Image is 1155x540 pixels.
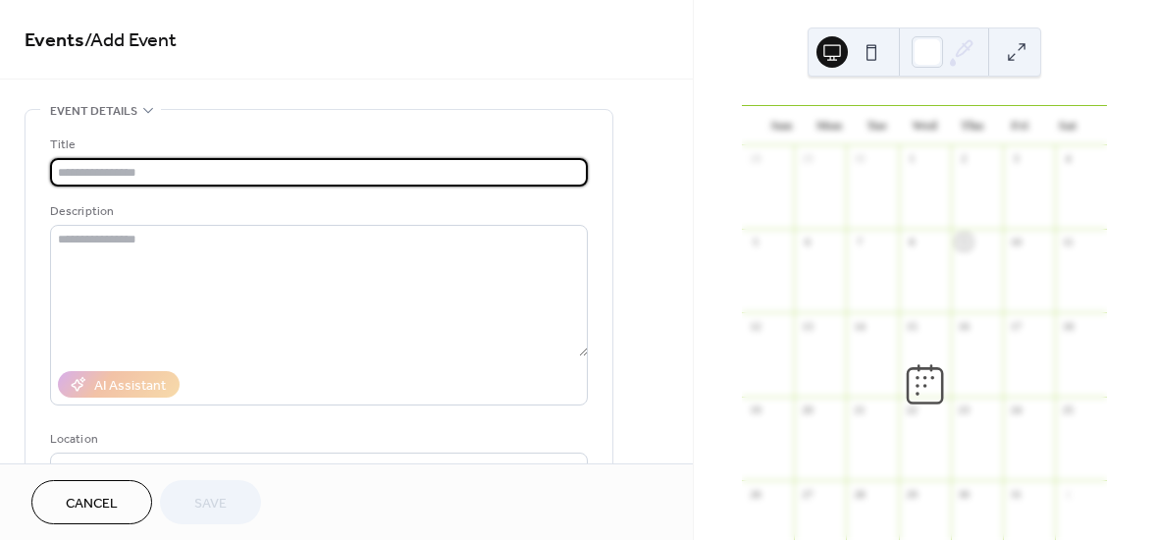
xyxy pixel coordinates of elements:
div: Sat [1043,106,1091,145]
div: 8 [905,235,919,249]
div: Title [50,135,584,155]
div: 5 [748,235,762,249]
div: 28 [852,486,866,501]
div: 16 [957,318,971,333]
div: 30 [852,151,866,166]
div: 1 [1061,486,1076,501]
div: 24 [1009,403,1024,417]
div: 25 [1061,403,1076,417]
div: 28 [748,151,762,166]
div: 9 [957,235,971,249]
div: Location [50,429,584,450]
div: 31 [1009,486,1024,501]
div: 10 [1009,235,1024,249]
div: 12 [748,318,762,333]
a: Events [25,22,84,60]
div: 23 [957,403,971,417]
div: 11 [1061,235,1076,249]
div: 1 [905,151,919,166]
button: Cancel [31,480,152,524]
span: Cancel [66,494,118,514]
div: 30 [957,486,971,501]
div: 14 [852,318,866,333]
span: / Add Event [84,22,177,60]
div: 7 [852,235,866,249]
div: 19 [748,403,762,417]
div: Mon [806,106,854,145]
div: 29 [800,151,814,166]
div: 18 [1061,318,1076,333]
div: 3 [1009,151,1024,166]
div: 17 [1009,318,1024,333]
div: Wed [901,106,949,145]
div: 6 [800,235,814,249]
div: 13 [800,318,814,333]
div: Fri [996,106,1044,145]
div: 29 [905,486,919,501]
div: 22 [905,403,919,417]
div: Description [50,201,584,222]
div: 4 [1061,151,1076,166]
div: 2 [957,151,971,166]
div: Sun [758,106,806,145]
div: Thu [948,106,996,145]
div: 20 [800,403,814,417]
div: Tue [853,106,901,145]
div: 27 [800,486,814,501]
div: 26 [748,486,762,501]
span: Event details [50,101,137,122]
div: 15 [905,318,919,333]
div: 21 [852,403,866,417]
